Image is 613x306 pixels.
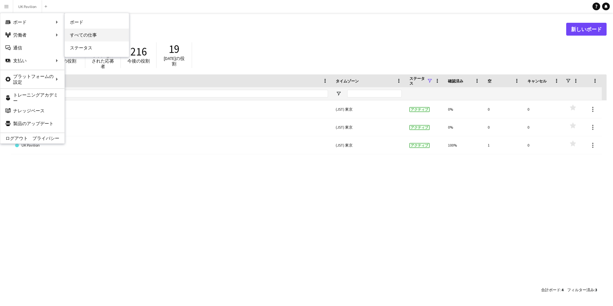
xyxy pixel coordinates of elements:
a: ボード [65,16,129,29]
input: タイムゾーン フィルター入力 [347,90,402,98]
span: 4 [561,287,563,292]
span: 19 [169,42,180,56]
a: New Board [15,100,328,118]
a: UK Pavilion [15,136,328,154]
div: 100% [444,136,484,154]
span: ステータス [409,76,427,86]
a: トレーニングアカデミー [0,91,64,104]
a: ログアウト [0,136,28,141]
a: 新しいボード [566,23,607,36]
div: 0 [524,136,563,154]
div: : [541,284,563,296]
div: (JST) 東京 [332,118,406,136]
div: 0 [484,118,524,136]
span: 合計ボード [541,287,560,292]
a: プライバシー [32,136,64,141]
div: 0 [524,100,563,118]
a: 製品のアップデート [0,117,64,130]
span: アクティブ [409,107,430,112]
div: 0 [524,118,563,136]
span: [DATE]の役割 [164,55,185,67]
div: ボード [0,16,64,29]
a: New Board [15,118,328,136]
span: フィルター済み [567,287,594,292]
a: すべての仕事 [65,29,129,41]
button: フィルターメニューを開く [336,91,341,97]
a: ナレッジベース [0,104,64,117]
a: ステータス [65,41,129,54]
span: 空 [488,79,491,83]
div: 労働者 [0,29,64,41]
div: 0% [444,118,484,136]
input: ボード名 フィルター入力 [27,90,328,98]
div: 支払い [0,54,64,67]
span: アクティブ [409,143,430,148]
div: 1 [484,136,524,154]
div: : [567,284,597,296]
span: 3 [595,287,597,292]
span: 空の役割 [58,58,76,64]
a: 通信 [0,41,64,54]
button: UK Pavilion [13,0,42,13]
div: 0 [484,100,524,118]
span: タイムゾーン [336,79,359,83]
span: 確認済み [448,79,463,83]
span: キャンセルされた応募者 [92,53,114,69]
span: アクティブ [409,125,430,130]
div: (JST) 東京 [332,100,406,118]
span: 216 [130,45,147,59]
span: キャンセル [527,79,547,83]
div: プラットフォームの設定 [0,73,64,86]
div: (JST) 東京 [332,136,406,154]
span: 今後の役割 [127,58,150,64]
div: 0% [444,100,484,118]
h1: ボード [11,24,566,34]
